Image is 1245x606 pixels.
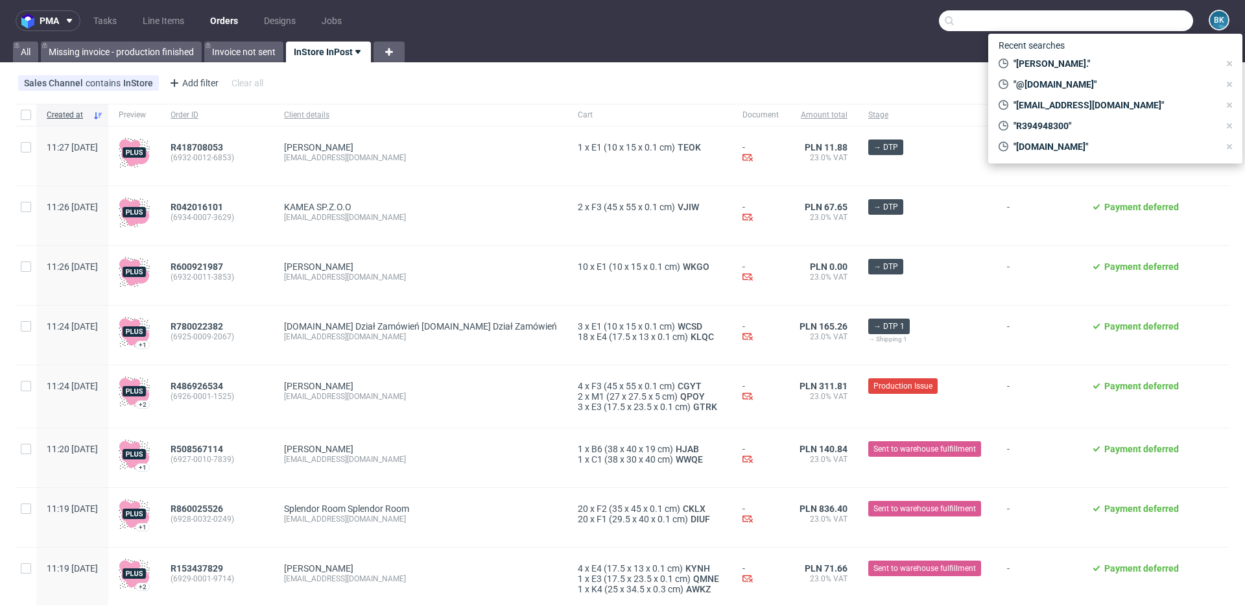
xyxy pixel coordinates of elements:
[171,391,263,402] span: (6926-0001-1525)
[591,381,675,391] span: F3 (45 x 55 x 0.1 cm)
[805,202,848,212] span: PLN 67.65
[139,341,147,348] div: +1
[139,583,147,590] div: +2
[86,78,123,88] span: contains
[873,201,898,213] span: → DTP
[578,454,722,465] div: x
[680,261,712,272] a: WKGO
[688,514,713,524] a: DIUF
[810,261,848,272] span: PLN 0.00
[139,401,147,408] div: +2
[284,152,557,163] div: [EMAIL_ADDRESS][DOMAIN_NAME]
[597,332,688,342] span: E4 (17.5 x 13 x 0.1 cm)
[1007,321,1071,349] span: -
[16,10,80,31] button: pma
[675,202,702,212] a: VJIW
[229,74,266,92] div: Clear all
[171,212,263,223] span: (6934-0007-3629)
[47,503,98,514] span: 11:19 [DATE]
[742,261,779,284] div: -
[41,42,202,62] a: Missing invoice - production finished
[1104,202,1179,212] span: Payment deferred
[800,110,848,121] span: Amount total
[1104,381,1179,391] span: Payment deferred
[683,584,713,594] span: AWKZ
[578,261,588,272] span: 10
[284,142,353,152] a: [PERSON_NAME]
[13,42,38,62] a: All
[591,202,675,212] span: F3 (45 x 55 x 0.1 cm)
[597,514,688,524] span: F1 (29.5 x 40 x 0.1 cm)
[675,381,704,391] a: CGYT
[578,514,722,524] div: x
[800,381,848,391] span: PLN 311.81
[47,261,98,272] span: 11:26 [DATE]
[675,142,704,152] span: TEOK
[800,514,848,524] span: 23.0% VAT
[597,261,680,272] span: E1 (10 x 15 x 0.1 cm)
[1008,140,1219,153] span: "[DOMAIN_NAME]"
[1007,563,1071,594] span: -
[119,439,150,470] img: plus-icon.676465ae8f3a83198b3f.png
[119,316,150,347] img: plus-icon.676465ae8f3a83198b3f.png
[578,321,722,332] div: x
[578,444,722,454] div: x
[800,391,848,402] span: 23.0% VAT
[171,272,263,282] span: (6932-0011-3853)
[171,261,226,272] a: R600921987
[578,202,583,212] span: 2
[591,454,673,465] span: C1 (38 x 30 x 40 cm)
[284,272,557,282] div: [EMAIL_ADDRESS][DOMAIN_NAME]
[164,73,221,93] div: Add filter
[688,332,717,342] a: KLQC
[868,110,986,121] span: Stage
[800,212,848,223] span: 23.0% VAT
[119,256,150,287] img: plus-icon.676465ae8f3a83198b3f.png
[578,402,583,412] span: 3
[873,503,976,515] span: Sent to warehouse fulfillment
[578,584,722,594] div: x
[171,381,226,391] a: R486926534
[800,152,848,163] span: 23.0% VAT
[284,321,557,332] a: [DOMAIN_NAME] Dział Zamówień [DOMAIN_NAME] Dział Zamówień
[119,376,150,407] img: plus-icon.676465ae8f3a83198b3f.png
[1007,202,1071,230] span: -
[742,503,779,526] div: -
[805,142,848,152] span: PLN 11.88
[578,563,583,574] span: 4
[139,524,147,531] div: +1
[119,137,150,168] img: plus-icon.676465ae8f3a83198b3f.png
[135,10,192,31] a: Line Items
[742,110,779,121] span: Document
[578,142,583,152] span: 1
[678,391,707,402] a: QPOY
[800,272,848,282] span: 23.0% VAT
[171,202,223,212] span: R042016101
[578,402,722,412] div: x
[683,563,713,574] span: KYNH
[591,321,675,332] span: E1 (10 x 15 x 0.1 cm)
[800,503,848,514] span: PLN 836.40
[578,332,588,342] span: 18
[40,16,59,25] span: pma
[171,514,263,524] span: (6928-0032-0249)
[873,563,976,574] span: Sent to warehouse fulfillment
[284,503,409,514] a: Splendor Room Splendor Room
[47,444,98,454] span: 11:20 [DATE]
[742,444,779,467] div: -
[1008,99,1219,112] span: "[EMAIL_ADDRESS][DOMAIN_NAME]"
[47,110,88,121] span: Created at
[742,142,779,165] div: -
[171,142,223,152] span: R418708053
[591,584,683,594] span: K4 (25 x 34.5 x 0.3 cm)
[742,563,779,586] div: -
[993,35,1070,56] span: Recent searches
[284,381,353,391] a: [PERSON_NAME]
[591,142,675,152] span: E1 (10 x 15 x 0.1 cm)
[286,42,371,62] a: InStore InPost
[805,563,848,574] span: PLN 71.66
[21,14,40,29] img: logo
[171,503,226,514] a: R860025526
